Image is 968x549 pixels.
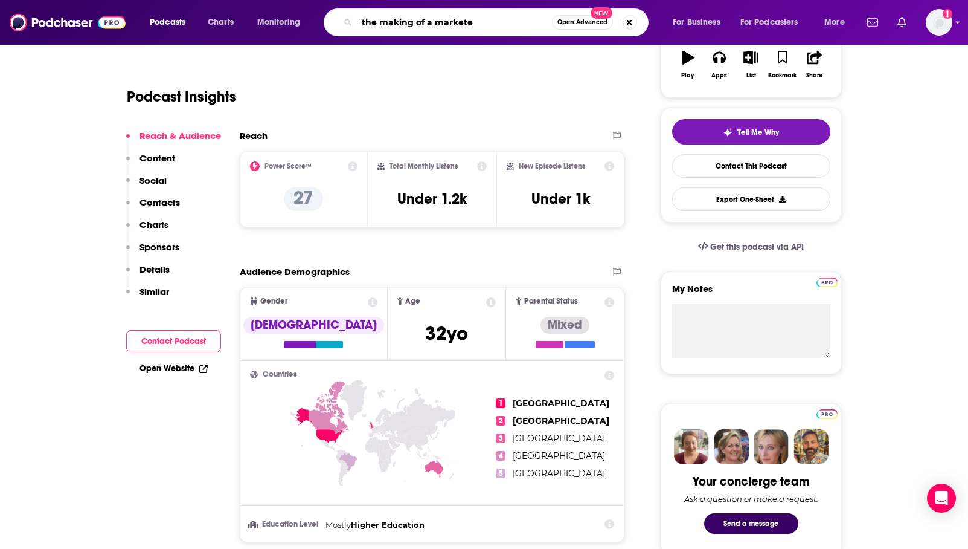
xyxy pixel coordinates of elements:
[496,451,505,461] span: 4
[746,72,756,79] div: List
[139,175,167,186] p: Social
[250,521,321,528] h3: Education Level
[405,297,420,305] span: Age
[552,15,613,30] button: Open AdvancedNew
[767,43,798,86] button: Bookmark
[139,130,221,141] p: Reach & Audience
[926,9,952,36] img: User Profile
[816,409,838,419] img: Podchaser Pro
[735,43,766,86] button: List
[389,162,458,171] h2: Total Monthly Listens
[139,363,208,374] a: Open Website
[513,415,609,426] span: [GEOGRAPHIC_DATA]
[126,197,180,219] button: Contacts
[284,187,323,211] p: 27
[351,520,425,530] span: Higher Education
[793,429,829,464] img: Jon Profile
[768,72,797,79] div: Bookmark
[397,190,467,208] h3: Under 1.2k
[126,152,175,175] button: Content
[127,88,236,106] h1: Podcast Insights
[664,13,736,32] button: open menu
[693,474,809,489] div: Your concierge team
[150,14,185,31] span: Podcasts
[496,398,505,408] span: 1
[263,371,297,378] span: Countries
[335,8,660,36] div: Search podcasts, credits, & more...
[257,14,300,31] span: Monitoring
[711,72,727,79] div: Apps
[540,317,589,334] div: Mixed
[325,520,351,530] span: Mostly
[672,154,830,178] a: Contact This Podcast
[126,264,170,286] button: Details
[126,330,221,352] button: Contact Podcast
[513,450,605,461] span: [GEOGRAPHIC_DATA]
[684,494,818,504] div: Ask a question or make a request.
[714,429,749,464] img: Barbara Profile
[264,162,312,171] h2: Power Score™
[139,152,175,164] p: Content
[139,264,170,275] p: Details
[496,416,505,426] span: 2
[816,276,838,287] a: Pro website
[862,12,883,33] a: Show notifications dropdown
[816,278,838,287] img: Podchaser Pro
[798,43,830,86] button: Share
[10,11,126,34] img: Podchaser - Follow, Share and Rate Podcasts
[806,72,822,79] div: Share
[740,14,798,31] span: For Podcasters
[688,232,814,262] a: Get this podcast via API
[672,119,830,145] button: tell me why sparkleTell Me Why
[139,197,180,208] p: Contacts
[681,72,694,79] div: Play
[704,43,735,86] button: Apps
[243,317,384,334] div: [DEMOGRAPHIC_DATA]
[126,130,221,152] button: Reach & Audience
[139,286,169,297] p: Similar
[704,513,798,534] button: Send a message
[816,13,860,32] button: open menu
[200,13,241,32] a: Charts
[754,429,789,464] img: Jules Profile
[126,219,168,241] button: Charts
[531,190,590,208] h3: Under 1k
[557,19,607,25] span: Open Advanced
[672,283,830,304] label: My Notes
[591,7,612,19] span: New
[926,9,952,36] button: Show profile menu
[732,13,816,32] button: open menu
[357,13,552,32] input: Search podcasts, credits, & more...
[893,12,911,33] a: Show notifications dropdown
[519,162,585,171] h2: New Episode Listens
[208,14,234,31] span: Charts
[513,433,605,444] span: [GEOGRAPHIC_DATA]
[496,469,505,478] span: 5
[672,43,704,86] button: Play
[710,242,804,252] span: Get this podcast via API
[260,297,287,305] span: Gender
[824,14,845,31] span: More
[496,434,505,443] span: 3
[139,219,168,230] p: Charts
[513,398,609,409] span: [GEOGRAPHIC_DATA]
[943,9,952,19] svg: Add a profile image
[139,241,179,253] p: Sponsors
[141,13,201,32] button: open menu
[249,13,316,32] button: open menu
[737,128,779,137] span: Tell Me Why
[672,187,830,211] button: Export One-Sheet
[240,266,350,278] h2: Audience Demographics
[524,297,578,305] span: Parental Status
[513,468,605,479] span: [GEOGRAPHIC_DATA]
[425,322,468,345] span: 32 yo
[240,130,268,141] h2: Reach
[927,484,956,513] div: Open Intercom Messenger
[673,14,720,31] span: For Business
[126,175,167,197] button: Social
[723,128,732,137] img: tell me why sparkle
[816,408,838,419] a: Pro website
[674,429,709,464] img: Sydney Profile
[126,241,179,264] button: Sponsors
